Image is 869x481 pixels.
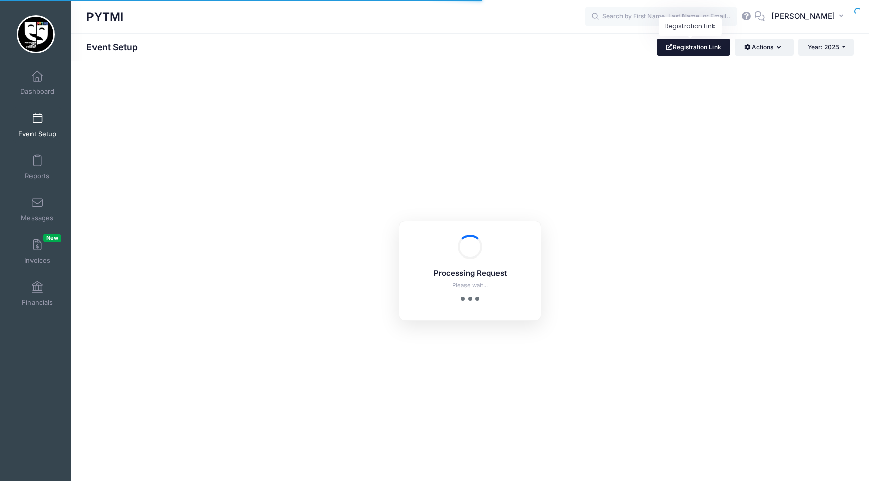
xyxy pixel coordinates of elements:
img: PYTMI [17,15,55,53]
button: [PERSON_NAME] [765,5,854,28]
button: Actions [735,39,793,56]
div: Registration Link [659,17,722,36]
span: Event Setup [18,130,56,138]
a: Financials [13,276,61,311]
input: Search by First Name, Last Name, or Email... [585,7,737,27]
span: Dashboard [20,87,54,96]
span: New [43,234,61,242]
p: Please wait... [413,281,527,290]
a: InvoicesNew [13,234,61,269]
a: Reports [13,149,61,185]
span: [PERSON_NAME] [771,11,835,22]
span: Reports [25,172,49,180]
a: Dashboard [13,65,61,101]
span: Financials [22,298,53,307]
span: Year: 2025 [808,43,839,51]
a: Event Setup [13,107,61,143]
h1: PYTMI [86,5,123,28]
h5: Processing Request [413,269,527,278]
span: Invoices [24,256,50,265]
button: Year: 2025 [798,39,854,56]
a: Messages [13,191,61,227]
h1: Event Setup [86,42,146,52]
span: Messages [21,214,53,222]
a: Registration Link [657,39,730,56]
